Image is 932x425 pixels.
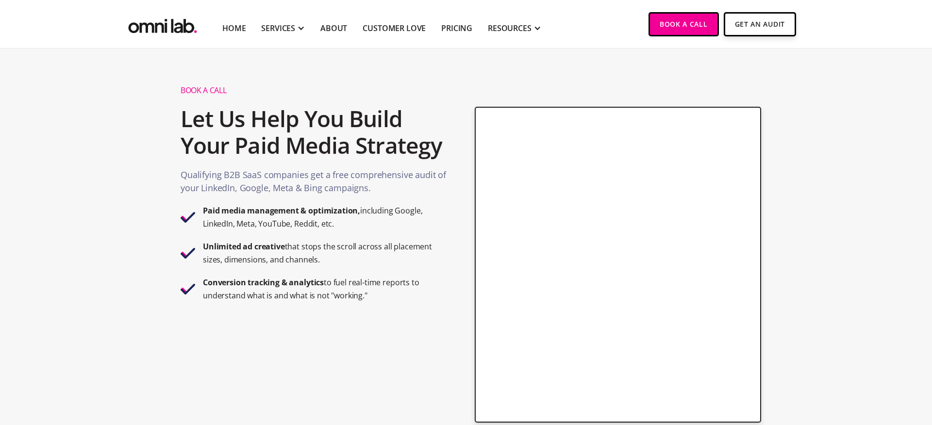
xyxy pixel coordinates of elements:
img: Omni Lab: B2B SaaS Demand Generation Agency [126,12,199,36]
strong: Unlimited ad creative [203,241,285,252]
iframe: Chat Widget [757,312,932,425]
a: Get An Audit [724,12,796,36]
a: Home [222,22,246,34]
div: SERVICES [261,22,295,34]
p: Qualifying B2B SaaS companies get a free comprehensive audit of your LinkedIn, Google, Meta & Bin... [181,168,448,199]
a: About [320,22,347,34]
strong: that stops the scroll across all placement sizes, dimensions, and channels. [203,241,432,265]
a: Book a Call [649,12,719,36]
iframe: Form 0 [491,132,745,397]
strong: Paid media management & optimization, [203,205,360,216]
a: home [126,12,199,36]
strong: Conversion tracking & analytics [203,277,324,288]
div: RESOURCES [488,22,532,34]
a: Pricing [441,22,472,34]
a: Customer Love [363,22,426,34]
h1: Book A Call [181,85,448,96]
h2: Let Us Help You Build Your Paid Media Strategy [181,100,448,163]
